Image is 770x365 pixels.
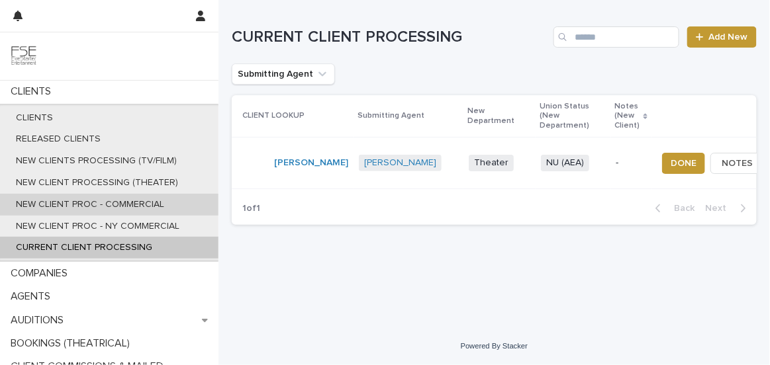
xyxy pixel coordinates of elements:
[710,153,764,174] button: NOTES
[687,26,757,48] a: Add New
[232,192,271,225] p: 1 of 1
[5,199,175,210] p: NEW CLIENT PROC - COMMERCIAL
[709,32,748,42] span: Add New
[5,221,190,232] p: NEW CLIENT PROC - NY COMMERCIAL
[5,177,189,188] p: NEW CLIENT PROCESSING (THEATER)
[700,202,757,214] button: Next
[467,104,532,128] p: New Department
[616,157,646,169] p: -
[11,43,37,69] img: 9JgRvJ3ETPGCJDhvPVA5
[553,26,679,48] input: Search
[671,157,697,170] span: DONE
[706,204,735,213] span: Next
[662,153,705,174] button: DONE
[722,157,753,170] span: NOTES
[5,112,64,124] p: CLIENTS
[541,155,589,171] span: NU (AEA)
[5,242,163,253] p: CURRENT CLIENT PROCESSING
[5,134,111,145] p: RELEASED CLIENTS
[469,155,514,171] span: Theater
[645,202,700,214] button: Back
[274,157,348,169] a: [PERSON_NAME]
[5,85,62,98] p: CLIENTS
[615,99,640,133] p: Notes (New Client)
[232,63,335,85] button: Submitting Agent
[5,290,61,303] p: AGENTS
[358,108,424,123] p: Submitting Agent
[5,314,74,327] p: AUDITIONS
[5,155,187,167] p: NEW CLIENTS PROCESSING (TV/FILM)
[667,204,695,213] span: Back
[540,99,607,133] p: Union Status (New Department)
[242,108,305,123] p: CLIENT LOOKUP
[232,28,548,47] h1: CURRENT CLIENT PROCESSING
[461,342,528,350] a: Powered By Stacker
[364,157,436,169] a: [PERSON_NAME]
[5,267,78,280] p: COMPANIES
[5,337,140,350] p: BOOKINGS (THEATRICAL)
